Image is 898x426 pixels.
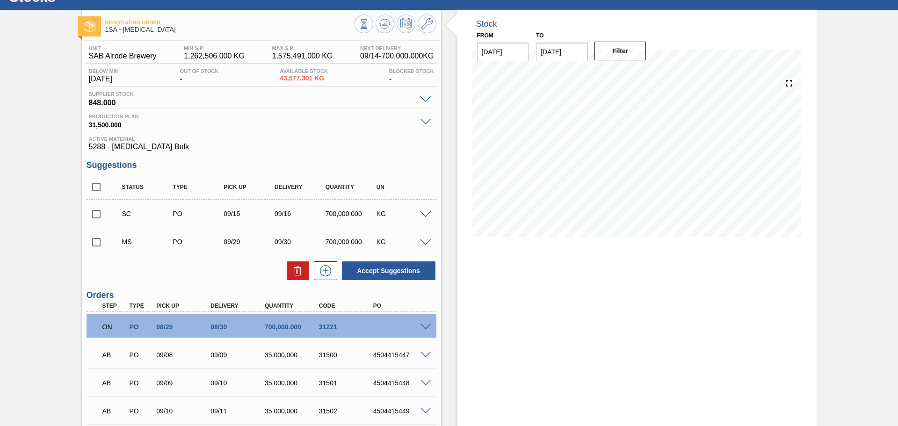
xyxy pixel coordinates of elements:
p: AB [102,379,126,387]
button: Stocks Overview [355,14,373,33]
span: 43,577.301 KG [280,75,328,82]
span: SAB Alrode Brewery [89,52,157,60]
button: Go to Master Data / General [418,14,436,33]
span: Production plan [89,114,415,119]
div: KG [374,238,431,245]
p: ON [102,323,126,331]
div: Accept Suggestions [337,260,436,281]
p: AB [102,407,126,415]
div: Delete Suggestions [282,261,309,280]
span: Blocked Stock [389,68,434,74]
div: 700,000.000 [323,210,380,217]
div: Code [317,303,377,309]
input: mm/dd/yyyy [477,43,529,61]
div: 31500 [317,351,377,359]
span: MAX S.P. [272,45,333,51]
div: Awaiting Billing [100,345,128,365]
div: Status [120,184,176,190]
div: 31502 [317,407,377,415]
span: 09/14 - 700,000.000 KG [360,52,434,60]
button: Accept Suggestions [342,261,435,280]
div: 31221 [317,323,377,331]
div: Step [100,303,128,309]
div: Purchase order [127,323,155,331]
span: 1SA - Dextrose [105,26,355,33]
h3: Orders [87,290,436,300]
div: Purchase order [170,238,227,245]
label: to [536,32,543,39]
div: Quantity [323,184,380,190]
div: Manual Suggestion [120,238,176,245]
span: 1,575,491.000 KG [272,52,333,60]
span: 5288 - [MEDICAL_DATA] Bulk [89,143,434,151]
div: Pick up [154,303,215,309]
div: Purchase order [170,210,227,217]
div: KG [374,210,431,217]
div: Suggestion Created [120,210,176,217]
div: Awaiting Billing [100,373,128,393]
div: Quantity [262,303,323,309]
div: 4504415448 [371,379,432,387]
div: 700,000.000 [323,238,380,245]
div: Purchase order [127,351,155,359]
div: 09/09/2025 [208,351,269,359]
div: PO [371,303,432,309]
div: 08/29/2025 [154,323,215,331]
div: 09/16/2025 [272,210,329,217]
div: Delivery [208,303,269,309]
div: Delivery [272,184,329,190]
div: - [387,68,436,83]
img: Ícone [84,21,95,32]
div: Pick up [221,184,278,190]
button: Filter [594,42,646,60]
span: [DATE] [89,75,119,83]
div: UN [374,184,431,190]
div: Negotiating Order [100,317,128,337]
span: Negotiating Order [105,20,355,25]
span: 1,262,506.000 KG [184,52,245,60]
div: 08/30/2025 [208,323,269,331]
div: 09/10/2025 [208,379,269,387]
div: 4504415447 [371,351,432,359]
div: Type [170,184,227,190]
div: 09/09/2025 [154,379,215,387]
div: 35,000.000 [262,351,323,359]
div: Purchase order [127,407,155,415]
span: Available Stock [280,68,328,74]
button: Schedule Inventory [397,14,415,33]
span: Out Of Stock [180,68,219,74]
button: Update Chart [376,14,394,33]
p: AB [102,351,126,359]
div: 35,000.000 [262,407,323,415]
span: Unit [89,45,157,51]
div: 09/30/2025 [272,238,329,245]
span: Supplier Stock [89,91,415,97]
div: 09/11/2025 [208,407,269,415]
div: 09/15/2025 [221,210,278,217]
span: Below Min [89,68,119,74]
h3: Suggestions [87,160,436,170]
div: Stock [476,19,497,29]
div: Purchase order [127,379,155,387]
span: 31,500.000 [89,119,415,129]
div: 09/10/2025 [154,407,215,415]
div: New suggestion [309,261,337,280]
div: 31501 [317,379,377,387]
span: 848.000 [89,97,415,106]
div: Type [127,303,155,309]
div: 700,000.000 [262,323,323,331]
span: Next Delivery [360,45,434,51]
div: 09/08/2025 [154,351,215,359]
div: - [178,68,221,83]
div: Awaiting Billing [100,401,128,421]
span: Active Material [89,136,434,142]
span: MIN S.P. [184,45,245,51]
div: 35,000.000 [262,379,323,387]
input: mm/dd/yyyy [536,43,588,61]
label: From [477,32,493,39]
div: 09/29/2025 [221,238,278,245]
div: 4504415449 [371,407,432,415]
